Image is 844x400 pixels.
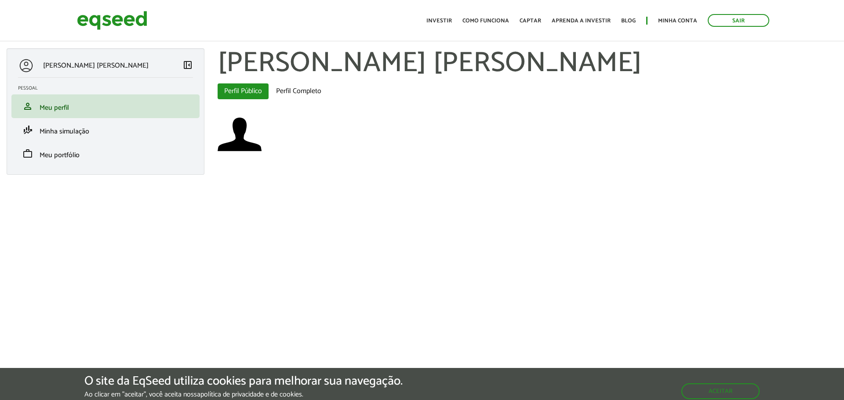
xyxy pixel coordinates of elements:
span: person [22,101,33,112]
h1: [PERSON_NAME] [PERSON_NAME] [218,48,837,79]
p: [PERSON_NAME] [PERSON_NAME] [43,61,149,70]
a: Minha conta [658,18,697,24]
a: Ver perfil do usuário. [218,112,262,156]
a: workMeu portfólio [18,148,193,159]
p: Ao clicar em "aceitar", você aceita nossa . [84,390,403,399]
a: Captar [520,18,541,24]
a: Como funciona [462,18,509,24]
h5: O site da EqSeed utiliza cookies para melhorar sua navegação. [84,375,403,388]
a: Perfil Público [218,83,269,99]
a: Sair [708,14,769,27]
a: Perfil Completo [269,83,328,99]
span: finance_mode [22,125,33,135]
span: left_panel_close [182,60,193,70]
li: Minha simulação [11,118,200,142]
span: Meu portfólio [40,149,80,161]
span: Minha simulação [40,126,89,137]
img: EqSeed [77,9,147,32]
a: Blog [621,18,636,24]
a: Colapsar menu [182,60,193,72]
span: work [22,148,33,159]
a: Aprenda a investir [552,18,611,24]
button: Aceitar [681,383,760,399]
a: Investir [426,18,452,24]
li: Meu portfólio [11,142,200,166]
h2: Pessoal [18,86,200,91]
img: Foto de CARLOS HENRIQUE DE ÁVILA CRUZ [218,112,262,156]
a: personMeu perfil [18,101,193,112]
a: política de privacidade e de cookies [200,391,302,398]
li: Meu perfil [11,94,200,118]
a: finance_modeMinha simulação [18,125,193,135]
span: Meu perfil [40,102,69,114]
